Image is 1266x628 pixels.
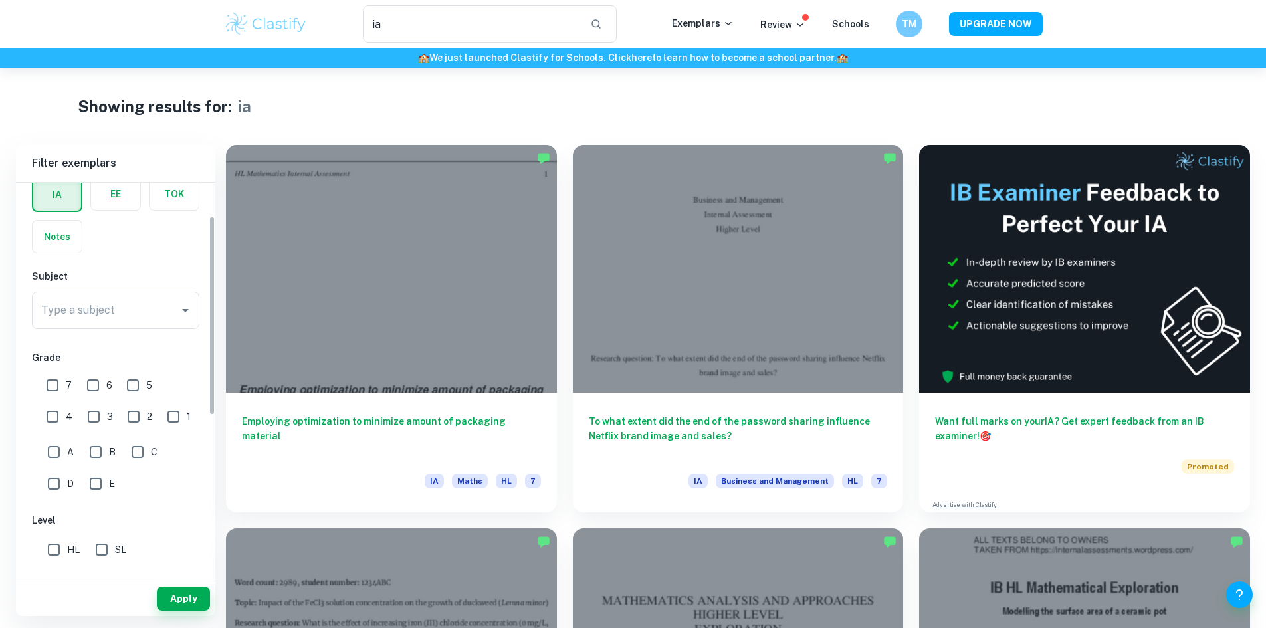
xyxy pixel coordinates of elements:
h6: Grade [32,350,199,365]
button: Apply [157,587,210,611]
span: Promoted [1182,459,1234,474]
a: Schools [832,19,869,29]
span: C [151,445,158,459]
button: Open [176,301,195,320]
h1: ia [237,94,251,118]
span: B [109,445,116,459]
button: EE [91,178,140,210]
span: D [67,476,74,491]
span: IA [688,474,708,488]
a: Employing optimization to minimize amount of packaging materialIAMathsHL7 [226,145,557,512]
span: 6 [106,378,112,393]
button: TOK [150,178,199,210]
img: Marked [1230,535,1243,548]
h6: To what extent did the end of the password sharing influence Netflix brand image and sales? [589,414,888,458]
input: Search for any exemplars... [363,5,580,43]
span: HL [842,474,863,488]
h6: Employing optimization to minimize amount of packaging material [242,414,541,458]
h6: Filter exemplars [16,145,215,182]
span: HL [67,542,80,557]
span: 🎯 [980,431,991,441]
span: HL [496,474,517,488]
h6: Subject [32,269,199,284]
h1: Showing results for: [78,94,232,118]
h6: Level [32,513,199,528]
button: Help and Feedback [1226,581,1253,608]
a: Want full marks on yourIA? Get expert feedback from an IB examiner!PromotedAdvertise with Clastify [919,145,1250,512]
span: 3 [107,409,113,424]
h6: TM [901,17,916,31]
img: Marked [537,152,550,165]
span: Maths [452,474,488,488]
button: Notes [33,221,82,253]
span: Business and Management [716,474,834,488]
span: 7 [871,474,887,488]
a: here [631,52,652,63]
h6: Want full marks on your IA ? Get expert feedback from an IB examiner! [935,414,1234,443]
span: IA [425,474,444,488]
a: Advertise with Clastify [932,500,997,510]
h6: We just launched Clastify for Schools. Click to learn how to become a school partner. [3,51,1263,65]
img: Marked [883,152,897,165]
p: Exemplars [672,16,734,31]
span: 🏫 [837,52,848,63]
span: A [67,445,74,459]
a: To what extent did the end of the password sharing influence Netflix brand image and sales?IABusi... [573,145,904,512]
img: Thumbnail [919,145,1250,393]
span: 1 [187,409,191,424]
span: 2 [147,409,152,424]
button: UPGRADE NOW [949,12,1043,36]
span: 7 [66,378,72,393]
button: TM [896,11,922,37]
img: Marked [537,535,550,548]
span: SL [115,542,126,557]
img: Clastify logo [224,11,308,37]
span: 🏫 [418,52,429,63]
span: 4 [66,409,72,424]
button: IA [33,179,81,211]
img: Marked [883,535,897,548]
span: 5 [146,378,152,393]
span: 7 [525,474,541,488]
span: E [109,476,115,491]
p: Review [760,17,805,32]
